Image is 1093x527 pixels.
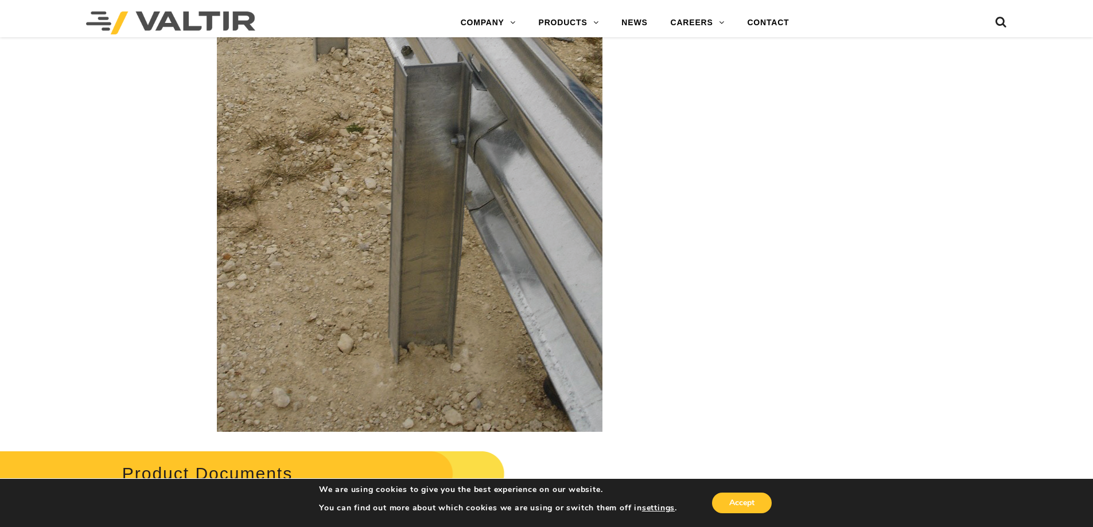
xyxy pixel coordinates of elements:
[319,503,677,513] p: You can find out more about which cookies we are using or switch them off in .
[736,11,800,34] a: CONTACT
[319,485,677,495] p: We are using cookies to give you the best experience on our website.
[659,11,736,34] a: CAREERS
[712,493,772,513] button: Accept
[449,11,527,34] a: COMPANY
[527,11,610,34] a: PRODUCTS
[642,503,675,513] button: settings
[610,11,659,34] a: NEWS
[86,11,255,34] img: Valtir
